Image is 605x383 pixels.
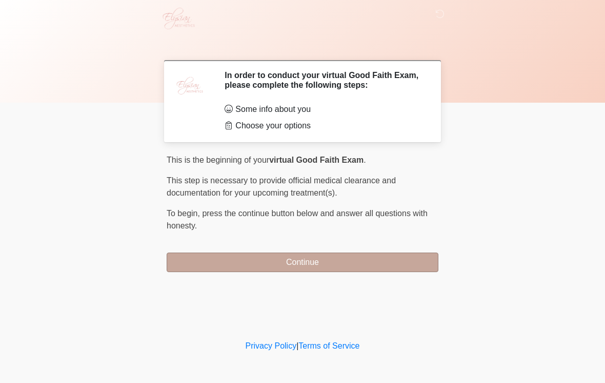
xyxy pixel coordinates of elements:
a: Terms of Service [298,341,359,350]
span: press the continue button below and answer all questions with honesty. [167,209,428,230]
img: Agent Avatar [174,70,205,101]
span: To begin, [167,209,202,218]
a: | [296,341,298,350]
h2: In order to conduct your virtual Good Faith Exam, please complete the following steps: [225,70,423,90]
span: This is the beginning of your [167,156,269,164]
span: . [364,156,366,164]
img: Elysian Aesthetics Logo [156,8,199,29]
span: This step is necessary to provide official medical clearance and documentation for your upcoming ... [167,176,396,197]
a: Privacy Policy [246,341,297,350]
strong: virtual Good Faith Exam [269,156,364,164]
li: Choose your options [225,120,423,132]
h1: ‎ ‎ ‎ ‎ [159,37,446,56]
li: Some info about you [225,103,423,116]
button: Continue [167,253,438,272]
